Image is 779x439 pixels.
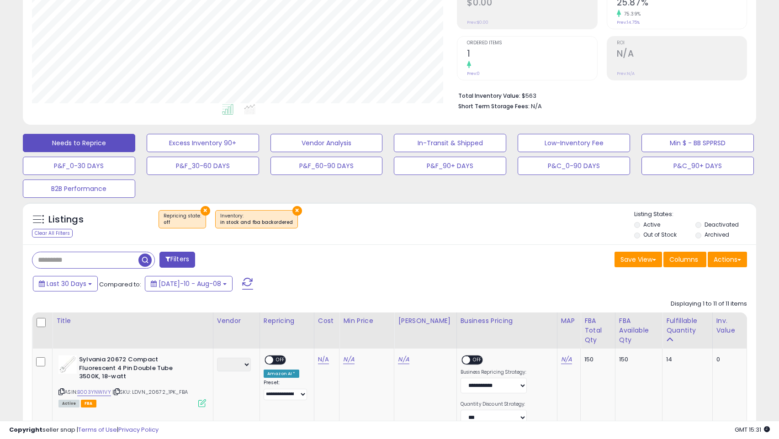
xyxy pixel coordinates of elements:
[398,355,409,364] a: N/A
[164,219,201,226] div: off
[458,90,740,100] li: $563
[617,20,640,25] small: Prev: 14.75%
[467,20,488,25] small: Prev: $0.00
[518,134,630,152] button: Low-Inventory Fee
[467,71,480,76] small: Prev: 0
[201,206,210,216] button: ×
[634,210,756,219] p: Listing States:
[145,276,233,291] button: [DATE]-10 - Aug-08
[164,212,201,226] span: Repricing state :
[705,221,739,228] label: Deactivated
[669,255,698,264] span: Columns
[47,279,86,288] span: Last 30 Days
[270,157,383,175] button: P&F_60-90 DAYS
[716,355,740,364] div: 0
[458,102,530,110] b: Short Term Storage Fees:
[159,252,195,268] button: Filters
[264,370,299,378] div: Amazon AI *
[318,355,329,364] a: N/A
[467,48,597,61] h2: 1
[617,71,635,76] small: Prev: N/A
[531,102,542,111] span: N/A
[467,41,597,46] span: Ordered Items
[735,425,770,434] span: 2025-09-8 15:31 GMT
[220,219,293,226] div: in stock and fba backordered
[58,400,79,407] span: All listings currently available for purchase on Amazon
[708,252,747,267] button: Actions
[619,316,658,345] div: FBA Available Qty
[518,157,630,175] button: P&C_0-90 DAYS
[461,316,553,326] div: Business Pricing
[32,229,73,238] div: Clear All Filters
[394,157,506,175] button: P&F_90+ DAYS
[79,355,190,383] b: Sylvania 20672 Compact Fluorescent 4 Pin Double Tube 3500K, 18-watt
[58,355,206,406] div: ASIN:
[343,316,390,326] div: Min Price
[273,356,288,364] span: OFF
[78,425,117,434] a: Terms of Use
[641,134,754,152] button: Min $ - BB SPPRSD
[147,134,259,152] button: Excess Inventory 90+
[48,213,84,226] h5: Listings
[9,426,159,434] div: seller snap | |
[470,356,485,364] span: OFF
[561,355,572,364] a: N/A
[584,355,608,364] div: 150
[81,400,96,407] span: FBA
[458,92,520,100] b: Total Inventory Value:
[159,279,221,288] span: [DATE]-10 - Aug-08
[663,252,706,267] button: Columns
[621,11,641,17] small: 75.39%
[343,355,354,364] a: N/A
[220,212,293,226] span: Inventory :
[617,41,747,46] span: ROI
[23,134,135,152] button: Needs to Reprice
[643,221,660,228] label: Active
[33,276,98,291] button: Last 30 Days
[264,380,307,400] div: Preset:
[398,316,452,326] div: [PERSON_NAME]
[705,231,729,238] label: Archived
[58,355,77,374] img: 31ZXjv3uLwL._SL40_.jpg
[615,252,662,267] button: Save View
[643,231,677,238] label: Out of Stock
[217,316,256,326] div: Vendor
[23,180,135,198] button: B2B Performance
[617,48,747,61] h2: N/A
[584,316,611,345] div: FBA Total Qty
[619,355,655,364] div: 150
[118,425,159,434] a: Privacy Policy
[56,316,209,326] div: Title
[461,401,527,407] label: Quantity Discount Strategy:
[292,206,302,216] button: ×
[716,316,743,335] div: Inv. value
[641,157,754,175] button: P&C_90+ DAYS
[77,388,111,396] a: B003YNWIVY
[23,157,135,175] button: P&F_0-30 DAYS
[666,316,709,335] div: Fulfillable Quantity
[461,369,527,376] label: Business Repricing Strategy:
[270,134,383,152] button: Vendor Analysis
[666,355,705,364] div: 14
[147,157,259,175] button: P&F_30-60 DAYS
[561,316,577,326] div: MAP
[264,316,310,326] div: Repricing
[99,280,141,289] span: Compared to:
[112,388,188,396] span: | SKU: LDVN_20672_1PK_FBA
[671,300,747,308] div: Displaying 1 to 11 of 11 items
[213,312,260,349] th: CSV column name: cust_attr_1_Vendor
[9,425,42,434] strong: Copyright
[394,134,506,152] button: In-Transit & Shipped
[318,316,336,326] div: Cost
